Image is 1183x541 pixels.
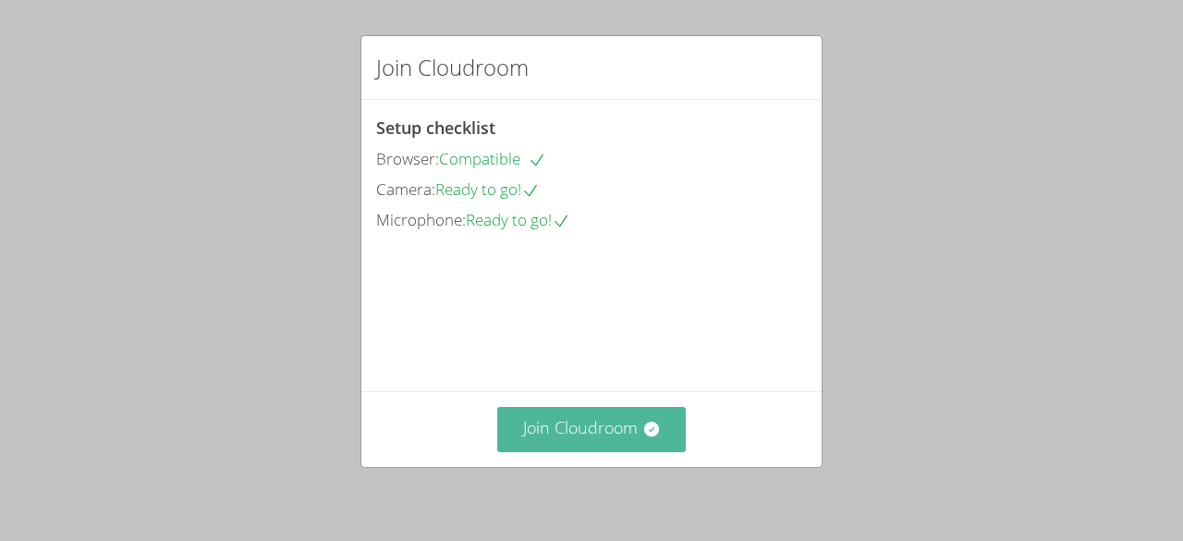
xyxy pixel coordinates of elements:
span: Setup checklist [376,117,495,139]
span: Microphone: [376,209,466,230]
h2: Join Cloudroom [376,51,529,84]
span: Camera: [376,178,435,200]
span: Ready to go! [466,209,570,230]
span: Ready to go! [435,178,540,200]
span: Compatible [439,148,546,169]
button: Join Cloudroom [497,407,687,452]
span: Browser: [376,148,439,169]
